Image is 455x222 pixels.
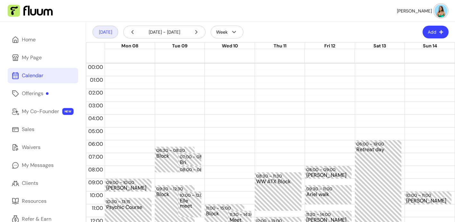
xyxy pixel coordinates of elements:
[256,173,284,179] div: 08:30 – 11:30
[121,43,138,50] button: Mon 08
[106,179,136,185] div: 09:00 – 10:00
[22,108,59,115] div: My Co-Founder
[87,128,105,135] span: 05:00
[87,89,105,96] span: 02:00
[8,32,78,47] a: Home
[8,68,78,83] a: Calendar
[180,198,200,217] div: Elle meet
[22,126,34,133] div: Sales
[156,186,185,192] div: 09:30 – 12:30
[373,43,386,49] span: Sat 13
[206,205,232,211] div: 11:00 – 15:00
[305,166,352,179] div: 08:00 – 09:00[PERSON_NAME]
[222,43,238,50] button: Wed 10
[305,185,352,204] div: 09:30 – 11:00Ariel walk
[87,179,105,186] span: 09:00
[178,192,202,217] div: 10:00 – 12:00Elle meet
[397,8,432,14] span: [PERSON_NAME]
[8,122,78,137] a: Sales
[423,26,449,38] button: Add
[255,172,302,211] div: 08:30 – 11:30WW ATX Block
[8,140,78,155] a: Waivers
[155,147,195,172] div: 06:30 – 08:30Block
[22,72,43,79] div: Calendar
[274,43,286,49] span: Thu 11
[22,36,36,44] div: Home
[156,147,187,153] div: 06:30 – 08:30
[423,43,437,49] span: Sun 14
[397,4,447,17] button: avatar[PERSON_NAME]
[8,5,53,17] img: Fluum Logo
[180,167,209,173] div: 08:00 – 08:10
[178,153,202,166] div: 07:00 – 08:00Bri session
[22,54,42,62] div: My Page
[306,211,332,218] div: 11:30 – 14:00
[356,141,386,147] div: 06:00 – 19:00
[87,115,105,122] span: 04:00
[87,141,105,147] span: 06:00
[256,179,300,210] div: WW ATX Block
[156,153,193,172] div: Block
[106,185,150,191] div: [PERSON_NAME] and [PERSON_NAME] | Intuitive [PERSON_NAME]
[87,153,105,160] span: 07:00
[274,43,286,50] button: Thu 11
[406,198,450,204] div: [PERSON_NAME] and [PERSON_NAME] | Intuitive [PERSON_NAME]
[211,26,243,38] button: Week
[92,26,118,38] button: [DATE]
[8,86,78,101] a: Offerings
[172,43,188,49] span: Tue 09
[106,199,132,205] div: 10:30 – 13:15
[8,176,78,191] a: Clients
[180,160,200,165] div: Bri session
[178,166,202,172] div: 08:00 – 08:10
[22,179,38,187] div: Clients
[87,102,105,109] span: 03:00
[22,90,48,97] div: Offerings
[121,43,138,49] span: Mon 08
[306,167,337,173] div: 08:00 – 09:00
[306,173,350,178] div: [PERSON_NAME]
[62,108,74,115] span: NEW
[406,192,433,198] div: 10:00 – 11:00
[222,43,238,49] span: Wed 10
[129,28,200,36] div: [DATE] - [DATE]
[306,192,350,204] div: Ariel walk
[180,154,210,160] div: 07:00 – 08:00
[324,43,335,50] button: Fri 12
[88,77,105,83] span: 01:00
[373,43,386,50] button: Sat 13
[324,43,335,49] span: Fri 12
[22,161,54,169] div: My Messages
[88,192,105,199] span: 10:00
[8,104,78,119] a: My Co-Founder NEW
[172,43,188,50] button: Tue 09
[8,50,78,65] a: My Page
[230,211,255,218] div: 11:30 – 14:30
[22,197,47,205] div: Resources
[86,64,105,70] span: 00:00
[8,158,78,173] a: My Messages
[306,186,334,192] div: 09:30 – 11:00
[90,205,105,211] span: 11:00
[22,144,40,151] div: Waivers
[8,193,78,209] a: Resources
[180,192,207,198] div: 10:00 – 12:00
[87,166,105,173] span: 08:00
[405,192,451,204] div: 10:00 – 11:00[PERSON_NAME] and [PERSON_NAME] | Intuitive [PERSON_NAME]
[423,43,437,50] button: Sun 14
[434,4,447,17] img: avatar
[105,179,152,192] div: 09:00 – 10:00[PERSON_NAME] and [PERSON_NAME] | Intuitive [PERSON_NAME]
